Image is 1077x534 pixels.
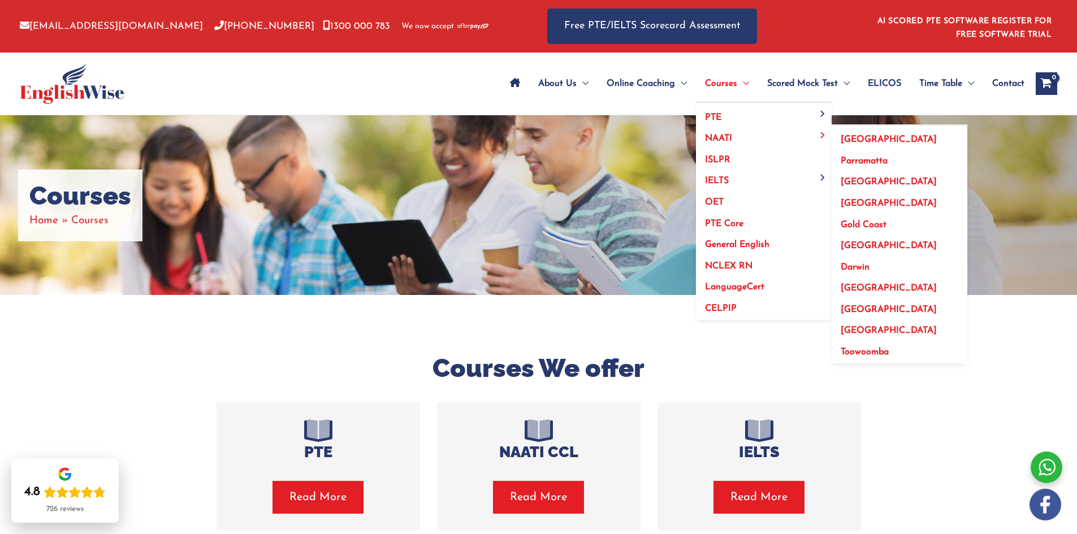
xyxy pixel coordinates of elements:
span: OET [705,198,724,207]
span: Read More [730,489,788,505]
img: Afterpay-Logo [457,23,488,29]
span: Menu Toggle [816,132,829,138]
button: Read More [493,481,584,514]
button: Read More [273,481,364,514]
a: [PHONE_NUMBER] [214,21,314,31]
a: Time TableMenu Toggle [910,64,983,103]
a: Free PTE/IELTS Scorecard Assessment [547,8,757,44]
span: Courses [705,64,737,103]
div: 726 reviews [46,505,84,514]
h4: PTE [233,443,403,461]
span: [GEOGRAPHIC_DATA] [841,199,937,208]
a: [GEOGRAPHIC_DATA] [832,189,967,211]
aside: Header Widget 1 [871,8,1057,45]
span: Menu Toggle [816,174,829,180]
a: Contact [983,64,1024,103]
a: CoursesMenu Toggle [696,64,758,103]
a: NAATIMenu Toggle [696,124,832,146]
a: [GEOGRAPHIC_DATA] [832,232,967,253]
a: [GEOGRAPHIC_DATA] [832,295,967,316]
nav: Breadcrumbs [29,211,131,230]
a: [GEOGRAPHIC_DATA] [832,125,967,147]
span: [GEOGRAPHIC_DATA] [841,305,937,314]
a: LanguageCert [696,273,832,294]
span: Menu Toggle [675,64,687,103]
span: Menu Toggle [962,64,974,103]
span: Toowoomba [841,348,889,357]
img: cropped-ew-logo [20,63,124,104]
span: NAATI [705,134,732,143]
a: Toowoomba [832,338,967,364]
a: Online CoachingMenu Toggle [598,64,696,103]
a: IELTSMenu Toggle [696,167,832,188]
span: Online Coaching [607,64,675,103]
span: General English [705,240,769,249]
span: Contact [992,64,1024,103]
a: [GEOGRAPHIC_DATA] [832,316,967,338]
a: General English [696,231,832,252]
nav: Site Navigation: Main Menu [501,64,1024,103]
span: [GEOGRAPHIC_DATA] [841,284,937,293]
a: [EMAIL_ADDRESS][DOMAIN_NAME] [20,21,203,31]
h4: NAATI CCL [454,443,624,461]
span: ELICOS [868,64,901,103]
span: IELTS [705,176,729,185]
span: [GEOGRAPHIC_DATA] [841,326,937,335]
a: [GEOGRAPHIC_DATA] [832,274,967,296]
a: NCLEX RN [696,251,832,273]
a: Parramatta [832,146,967,168]
a: PTE Core [696,209,832,231]
span: We now accept [401,21,454,32]
h1: Courses [29,181,131,211]
span: Menu Toggle [737,64,749,103]
a: 1300 000 783 [323,21,390,31]
span: [GEOGRAPHIC_DATA] [841,241,937,250]
button: Read More [713,481,804,514]
span: ISLPR [705,155,730,164]
span: NCLEX RN [705,262,752,271]
span: Read More [289,489,347,505]
span: Menu Toggle [838,64,850,103]
span: Menu Toggle [816,111,829,117]
a: PTEMenu Toggle [696,103,832,124]
a: Home [29,215,58,226]
a: Scored Mock TestMenu Toggle [758,64,859,103]
span: PTE [705,113,721,122]
a: About UsMenu Toggle [529,64,598,103]
a: [GEOGRAPHIC_DATA] [832,168,967,189]
span: Read More [510,489,567,505]
a: AI SCORED PTE SOFTWARE REGISTER FOR FREE SOFTWARE TRIAL [877,17,1052,39]
span: Parramatta [841,157,888,166]
span: PTE Core [705,219,743,228]
img: white-facebook.png [1030,489,1061,520]
a: ELICOS [859,64,910,103]
a: ISLPR [696,145,832,167]
a: OET [696,188,832,210]
h2: Courses We offer [208,352,870,385]
h4: IELTS [674,443,844,461]
span: Courses [71,215,109,226]
span: About Us [538,64,577,103]
span: Darwin [841,263,870,272]
span: Time Table [919,64,962,103]
span: Gold Coast [841,220,886,229]
a: Darwin [832,253,967,274]
a: Gold Coast [832,210,967,232]
a: View Shopping Cart, empty [1036,72,1057,95]
span: Scored Mock Test [767,64,838,103]
span: LanguageCert [705,283,764,292]
a: CELPIP [696,294,832,320]
span: Menu Toggle [577,64,589,103]
span: CELPIP [705,304,737,313]
span: [GEOGRAPHIC_DATA] [841,135,937,144]
div: 4.8 [24,484,40,500]
span: [GEOGRAPHIC_DATA] [841,177,937,186]
div: Rating: 4.8 out of 5 [24,484,106,500]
